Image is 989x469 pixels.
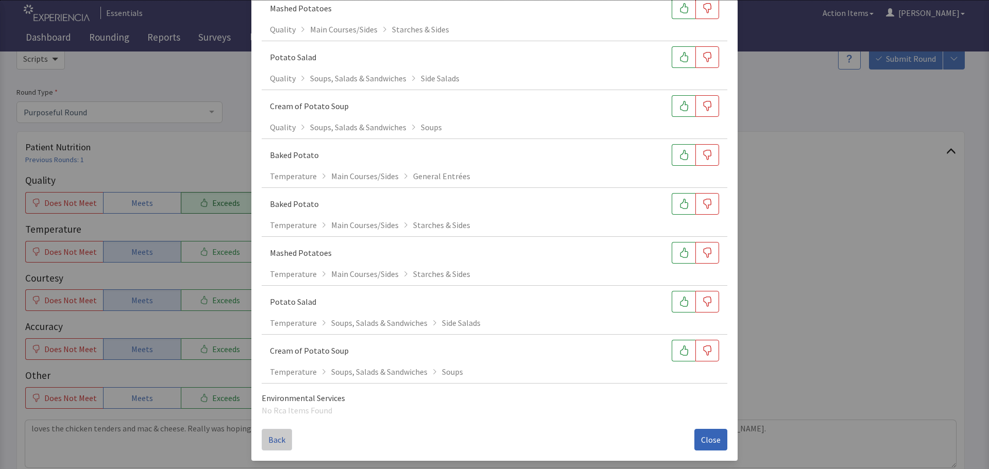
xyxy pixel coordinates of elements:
span: Close [701,433,721,446]
p: No Rca Items Found [262,404,727,416]
div: Temperature Soups, Salads & Sandwiches Soups [270,366,719,378]
p: Potato Salad [270,51,316,63]
div: Quality Main Courses/Sides Starches & Sides [270,23,719,36]
p: Cream of Potato Soup [270,100,349,112]
p: Mashed Potatoes [270,2,332,14]
p: Environmental Services [262,392,727,404]
button: Close [694,429,727,450]
div: Temperature Main Courses/Sides Starches & Sides [270,268,719,280]
div: Quality Soups, Salads & Sandwiches Side Salads [270,72,719,84]
p: Baked Potato [270,198,319,210]
div: Temperature Main Courses/Sides General Entrées [270,170,719,182]
span: Back [268,433,285,446]
p: Mashed Potatoes [270,247,332,259]
div: Quality Soups, Salads & Sandwiches Soups [270,121,719,133]
div: Temperature Main Courses/Sides Starches & Sides [270,219,719,231]
p: Baked Potato [270,149,319,161]
button: Back [262,429,292,450]
p: Potato Salad [270,296,316,308]
div: Temperature Soups, Salads & Sandwiches Side Salads [270,317,719,329]
p: Cream of Potato Soup [270,344,349,357]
